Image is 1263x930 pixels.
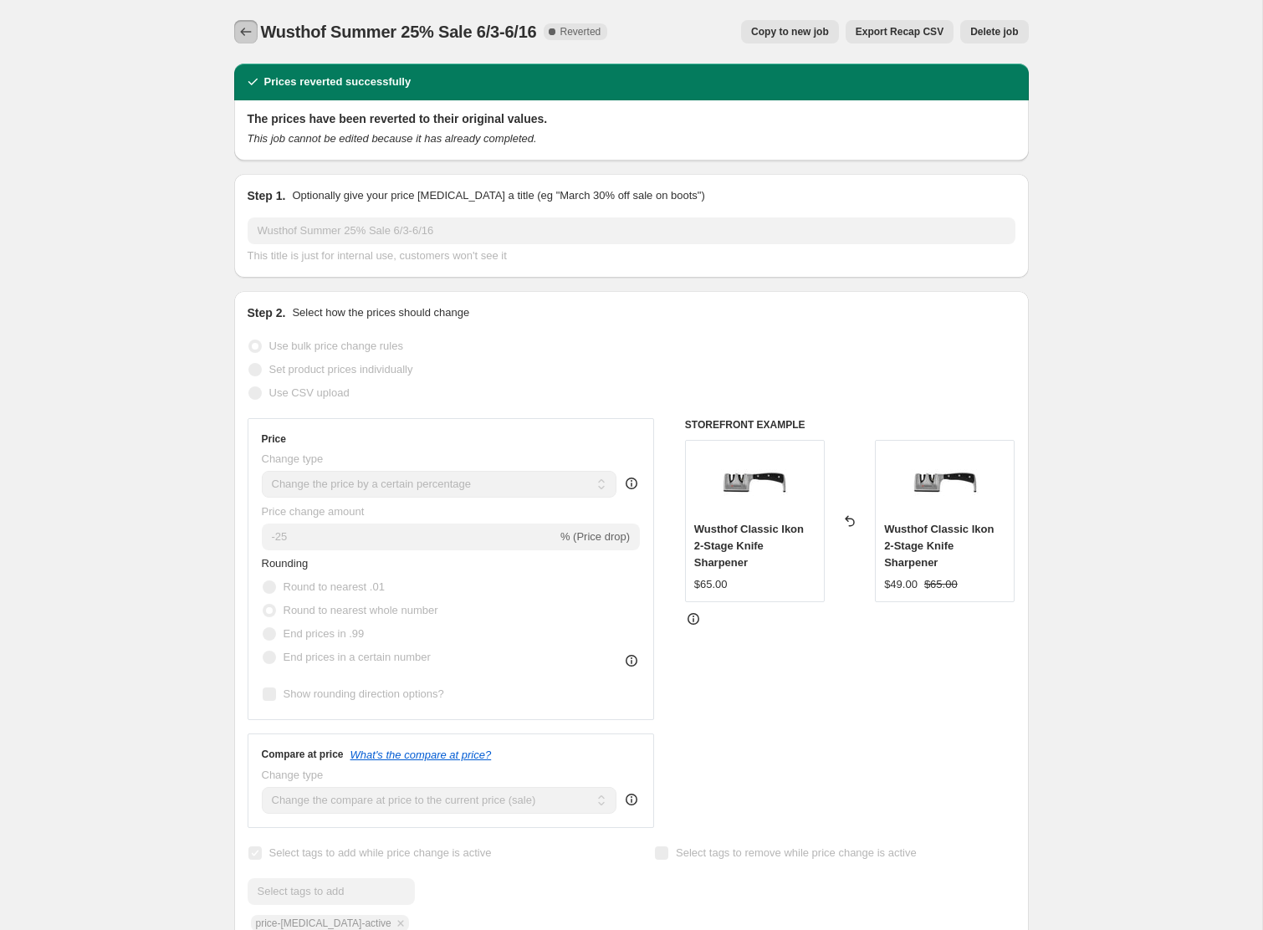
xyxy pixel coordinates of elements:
span: End prices in .99 [284,627,365,640]
h2: The prices have been reverted to their original values. [248,110,1015,127]
span: Set product prices individually [269,363,413,376]
h3: Compare at price [262,748,344,761]
i: This job cannot be edited because it has already completed. [248,132,537,145]
span: Export Recap CSV [856,25,943,38]
span: Rounding [262,557,309,570]
span: Copy to new job [751,25,829,38]
img: WU3050388001-Wusthof-Classic-Icon-Sharpener_80x.jpg [721,449,788,516]
span: Select tags to remove while price change is active [676,846,917,859]
input: -15 [262,524,557,550]
span: Use bulk price change rules [269,340,403,352]
span: Round to nearest whole number [284,604,438,616]
span: Change type [262,452,324,465]
button: Delete job [960,20,1028,43]
button: Price change jobs [234,20,258,43]
div: help [623,475,640,492]
span: Price change amount [262,505,365,518]
span: Wusthof Summer 25% Sale 6/3-6/16 [261,23,537,41]
span: Wusthof Classic Ikon 2-Stage Knife Sharpener [884,523,994,569]
h2: Step 2. [248,304,286,321]
button: What's the compare at price? [350,749,492,761]
span: This title is just for internal use, customers won't see it [248,249,507,262]
strike: $65.00 [924,576,958,593]
input: 30% off holiday sale [248,217,1015,244]
p: Optionally give your price [MEDICAL_DATA] a title (eg "March 30% off sale on boots") [292,187,704,204]
img: WU3050388001-Wusthof-Classic-Icon-Sharpener_80x.jpg [912,449,979,516]
div: $65.00 [694,576,728,593]
h2: Step 1. [248,187,286,204]
div: help [623,791,640,808]
span: Show rounding direction options? [284,687,444,700]
span: Use CSV upload [269,386,350,399]
h3: Price [262,432,286,446]
button: Copy to new job [741,20,839,43]
span: Delete job [970,25,1018,38]
span: Wusthof Classic Ikon 2-Stage Knife Sharpener [694,523,804,569]
h2: Prices reverted successfully [264,74,412,90]
span: Round to nearest .01 [284,580,385,593]
input: Select tags to add [248,878,415,905]
span: End prices in a certain number [284,651,431,663]
h6: STOREFRONT EXAMPLE [685,418,1015,432]
span: Select tags to add while price change is active [269,846,492,859]
span: % (Price drop) [560,530,630,543]
span: Change type [262,769,324,781]
button: Export Recap CSV [846,20,954,43]
span: Reverted [560,25,601,38]
p: Select how the prices should change [292,304,469,321]
div: $49.00 [884,576,918,593]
